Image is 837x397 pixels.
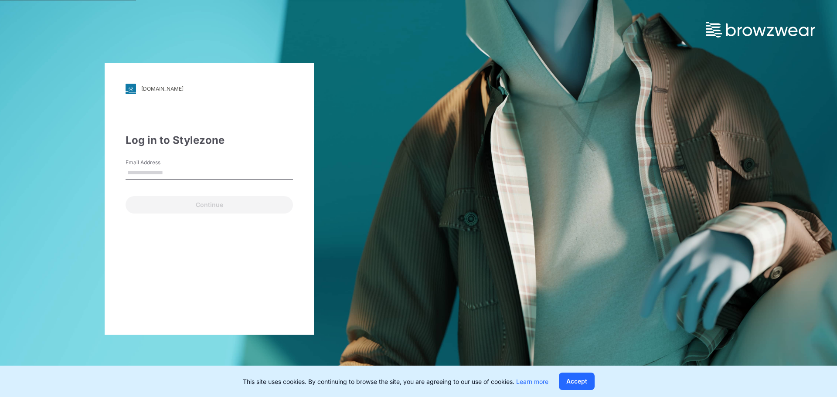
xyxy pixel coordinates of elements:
[126,84,293,94] a: [DOMAIN_NAME]
[126,84,136,94] img: svg+xml;base64,PHN2ZyB3aWR0aD0iMjgiIGhlaWdodD0iMjgiIHZpZXdCb3g9IjAgMCAyOCAyOCIgZmlsbD0ibm9uZSIgeG...
[243,377,548,386] p: This site uses cookies. By continuing to browse the site, you are agreeing to our use of cookies.
[126,132,293,148] div: Log in to Stylezone
[559,373,595,390] button: Accept
[141,85,184,92] div: [DOMAIN_NAME]
[126,159,187,166] label: Email Address
[516,378,548,385] a: Learn more
[706,22,815,37] img: browzwear-logo.73288ffb.svg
